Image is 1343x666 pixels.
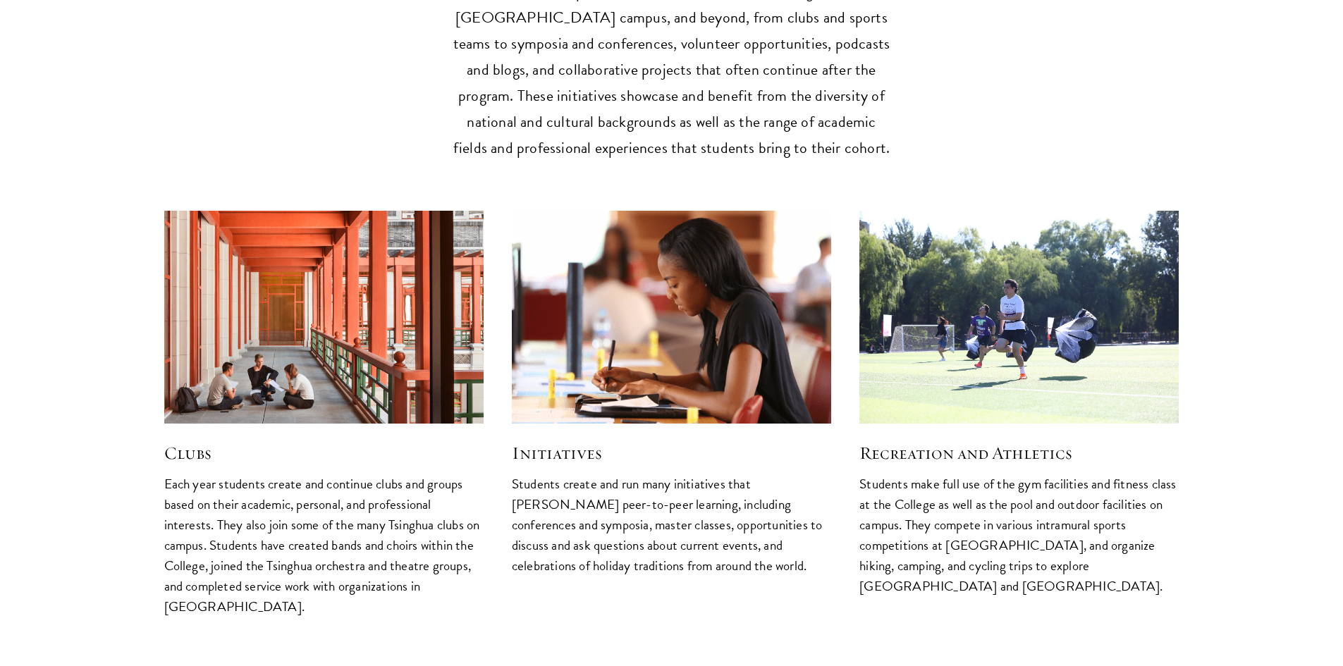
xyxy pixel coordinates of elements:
p: Each year students create and continue clubs and groups based on their academic, personal, and pr... [164,474,484,617]
h5: Clubs [164,441,484,465]
p: Students make full use of the gym facilities and fitness class at the College as well as the pool... [859,474,1179,596]
h5: Recreation and Athletics [859,441,1179,465]
h5: Initiatives [512,441,831,465]
p: Students create and run many initiatives that [PERSON_NAME] peer-to-peer learning, including conf... [512,474,831,576]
